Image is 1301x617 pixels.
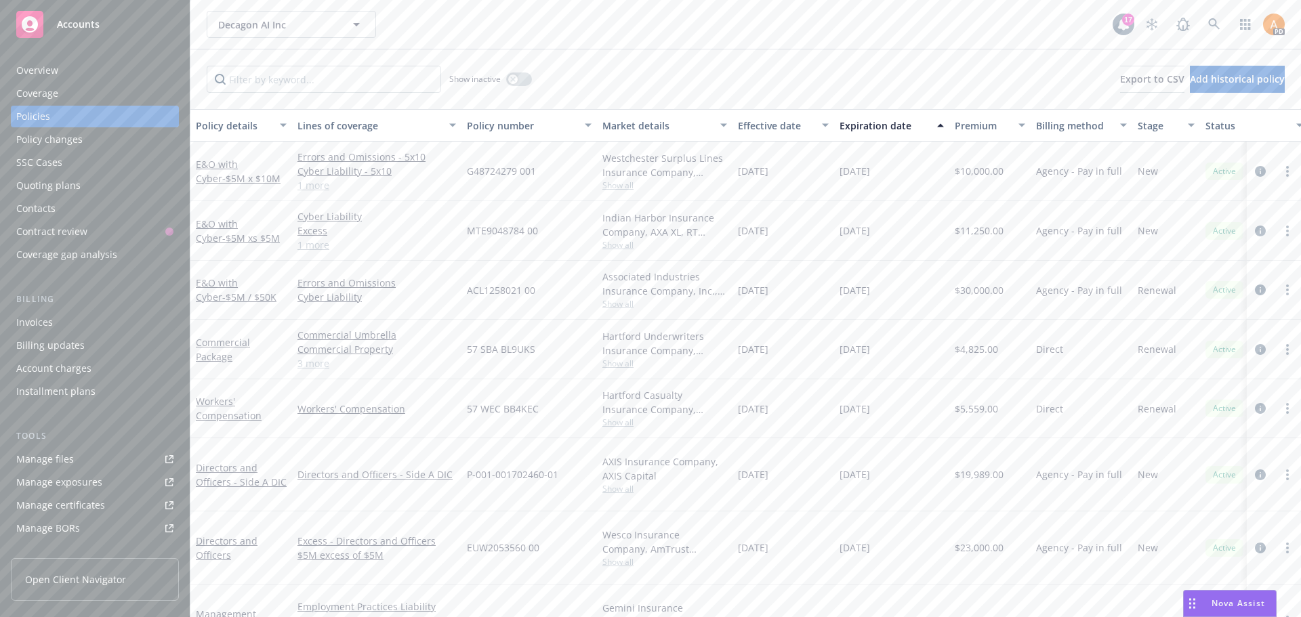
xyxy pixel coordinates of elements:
span: $30,000.00 [955,283,1004,297]
div: Manage BORs [16,517,80,539]
div: Invoices [16,312,53,333]
span: Active [1211,284,1238,296]
span: Direct [1036,402,1063,416]
span: Show all [602,179,727,191]
span: Active [1211,542,1238,554]
div: Contacts [16,198,56,219]
a: more [1279,400,1296,417]
a: Directors and Officers - Side A DIC [196,461,287,488]
button: Expiration date [834,109,949,142]
span: 57 SBA BL9UKS [467,342,535,356]
button: Market details [597,109,732,142]
div: Expiration date [840,119,929,133]
span: Show all [602,417,727,428]
div: Policy changes [16,129,83,150]
span: G48724279 001 [467,164,536,178]
div: Hartford Casualty Insurance Company, Hartford Insurance Group [602,388,727,417]
div: Manage exposures [16,471,102,493]
span: ACL1258021 00 [467,283,535,297]
span: Agency - Pay in full [1036,164,1122,178]
a: Accounts [11,5,179,43]
span: Decagon AI Inc [218,18,335,32]
a: Switch app [1232,11,1259,38]
span: Renewal [1138,402,1176,416]
div: Contract review [16,221,87,242]
a: Excess - Directors and Officers $5M excess of $5M [297,534,456,562]
span: Active [1211,469,1238,481]
a: Report a Bug [1170,11,1197,38]
span: Show all [602,298,727,310]
a: Workers' Compensation [297,402,456,416]
a: circleInformation [1252,223,1268,239]
a: E&O with Cyber [196,217,280,244]
span: Agency - Pay in full [1036,540,1122,555]
div: 17 [1122,14,1134,26]
div: Summary of insurance [16,540,119,562]
a: Errors and Omissions [297,276,456,290]
a: Contract review [11,221,179,242]
span: $10,000.00 [955,164,1004,178]
a: E&O with Cyber [196,276,276,303]
div: Westchester Surplus Lines Insurance Company, Chubb Group, Chubb Group (International), RT Special... [602,151,727,179]
span: [DATE] [840,164,870,178]
div: Manage files [16,448,74,470]
button: Lines of coverage [292,109,461,142]
div: Policies [16,106,50,127]
a: Summary of insurance [11,540,179,562]
button: Decagon AI Inc [207,11,376,38]
a: Invoices [11,312,179,333]
a: Commercial Property [297,342,456,356]
div: Indian Harbor Insurance Company, AXA XL, RT Specialty Insurance Services, LLC (RSG Specialty, LLC) [602,211,727,239]
a: Manage exposures [11,471,179,493]
a: Policy changes [11,129,179,150]
div: Tools [11,429,179,443]
span: Show all [602,239,727,251]
span: Export to CSV [1120,72,1184,85]
a: more [1279,540,1296,556]
span: $19,989.00 [955,467,1004,482]
a: Manage BORs [11,517,179,539]
span: Active [1211,343,1238,356]
span: $5,559.00 [955,402,998,416]
input: Filter by keyword... [207,66,441,93]
a: Cyber Liability [297,209,456,224]
a: Directors and Officers - Side A DIC [297,467,456,482]
a: Workers' Compensation [196,395,262,422]
div: Policy details [196,119,272,133]
div: Billing updates [16,335,85,356]
button: Policy number [461,109,597,142]
span: New [1138,540,1158,555]
a: Stop snowing [1138,11,1165,38]
span: [DATE] [738,224,768,238]
button: Premium [949,109,1031,142]
div: Effective date [738,119,814,133]
a: Quoting plans [11,175,179,196]
div: Hartford Underwriters Insurance Company, Hartford Insurance Group [602,329,727,358]
span: Show inactive [449,73,501,85]
button: Nova Assist [1183,590,1277,617]
span: Show all [602,358,727,369]
button: Stage [1132,109,1200,142]
div: Wesco Insurance Company, AmTrust Financial Services [602,528,727,556]
a: Contacts [11,198,179,219]
span: MTE9048784 00 [467,224,538,238]
a: Overview [11,60,179,81]
button: Effective date [732,109,834,142]
span: [DATE] [840,540,870,555]
span: $11,250.00 [955,224,1004,238]
a: Commercial Package [196,336,250,363]
span: [DATE] [840,224,870,238]
a: Manage certificates [11,494,179,516]
span: [DATE] [738,164,768,178]
button: Export to CSV [1120,66,1184,93]
span: 57 WEC BB4KEC [467,402,539,416]
a: Employment Practices Liability [297,599,456,614]
span: $23,000.00 [955,540,1004,555]
a: Cyber Liability - 5x10 [297,164,456,178]
a: more [1279,223,1296,239]
span: EUW2053560 00 [467,540,539,555]
a: 1 more [297,178,456,192]
span: Active [1211,225,1238,237]
div: Policy number [467,119,577,133]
